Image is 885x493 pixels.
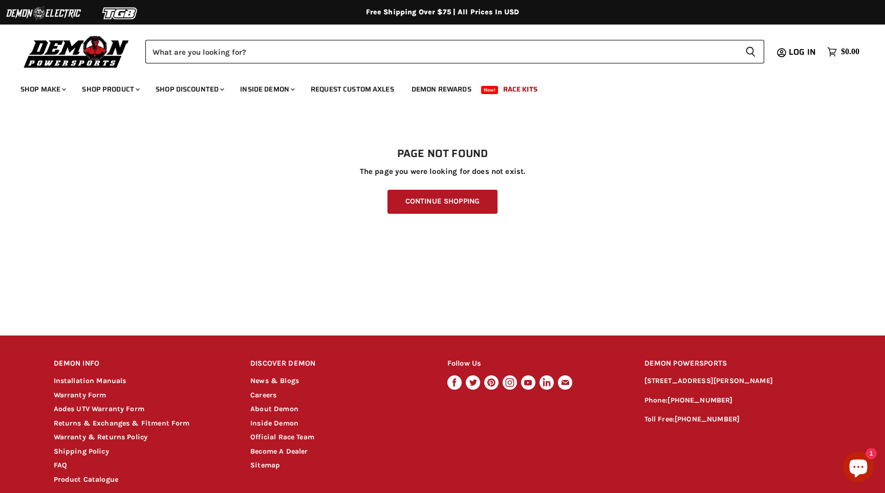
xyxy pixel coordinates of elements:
[250,352,428,376] h2: DISCOVER DEMON
[495,79,545,100] a: Race Kits
[5,4,82,23] img: Demon Electric Logo 2
[250,447,308,456] a: Become A Dealer
[145,40,764,63] form: Product
[644,395,832,407] p: Phone:
[54,376,126,385] a: Installation Manuals
[54,419,190,428] a: Returns & Exchanges & Fitment Form
[33,8,852,17] div: Free Shipping Over $75 | All Prices In USD
[54,461,67,469] a: FAQ
[54,447,109,456] a: Shipping Policy
[840,452,877,485] inbox-online-store-chat: Shopify online store chat
[20,33,133,70] img: Demon Powersports
[737,40,764,63] button: Search
[481,86,499,94] span: New!
[667,396,732,405] a: [PHONE_NUMBER]
[789,46,816,58] span: Log in
[841,47,859,57] span: $0.00
[13,75,857,100] ul: Main menu
[675,415,740,423] a: [PHONE_NUMBER]
[822,44,865,59] a: $0.00
[250,433,314,441] a: Official Race Team
[250,419,298,428] a: Inside Demon
[644,375,832,387] p: [STREET_ADDRESS][PERSON_NAME]
[54,167,832,176] p: The page you were looking for does not exist.
[54,433,148,441] a: Warranty & Returns Policy
[54,391,106,399] a: Warranty Form
[74,79,146,100] a: Shop Product
[13,79,72,100] a: Shop Make
[145,40,737,63] input: Search
[250,376,299,385] a: News & Blogs
[250,461,280,469] a: Sitemap
[644,414,832,425] p: Toll Free:
[303,79,402,100] a: Request Custom Axles
[54,352,231,376] h2: DEMON INFO
[644,352,832,376] h2: DEMON POWERSPORTS
[54,148,832,160] h1: Page not found
[250,405,298,413] a: About Demon
[148,79,230,100] a: Shop Discounted
[232,79,301,100] a: Inside Demon
[784,48,822,57] a: Log in
[54,405,144,413] a: Aodes UTV Warranty Form
[82,4,159,23] img: TGB Logo 2
[447,352,625,376] h2: Follow Us
[250,391,276,399] a: Careers
[404,79,479,100] a: Demon Rewards
[54,475,119,484] a: Product Catalogue
[387,190,498,214] a: Continue Shopping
